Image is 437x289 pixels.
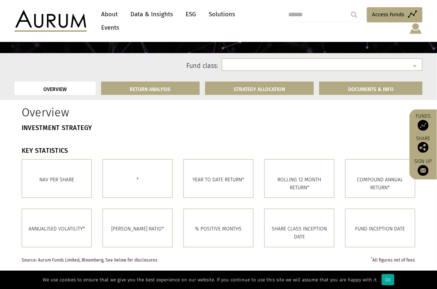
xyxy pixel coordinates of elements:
[413,113,433,131] a: Funds
[205,82,314,95] a: STRATEGY ALLOCATION
[108,225,167,233] p: [PERSON_NAME] RATIO*
[418,142,429,153] img: Share this post
[22,124,92,132] strong: INVESTMENT STRATEGY
[14,10,87,32] img: Aurum
[372,10,404,19] span: Access Funds
[27,225,86,233] p: ANNUALISED VOLATILITY*
[189,225,248,233] p: % POSITIVE MONTHS
[270,176,329,192] p: ROLLING 12 MONTH RETURN*
[270,225,329,242] p: SHARE CLASS INCEPTION DATE
[84,61,218,71] label: Fund class:
[98,8,121,21] a: About
[382,274,394,285] div: Ok
[205,8,239,21] a: Solutions
[413,136,433,153] div: Share
[371,258,415,263] span: All figures net of fees
[22,147,68,155] strong: KEY STATISTICS
[27,176,86,184] p: Nav per share
[22,105,213,119] h1: Overview
[351,176,410,192] p: COMPOUND ANNUAL RETURN*
[101,82,200,95] a: RETURN ANALYSIS
[127,8,177,21] a: Data & Insights
[22,258,157,263] span: Source: Aurum Funds Limited, Bloomberg, See below for disclosures
[418,165,429,176] img: Sign up to our newsletter
[413,158,433,176] a: Sign up
[347,8,362,22] input: Submit
[98,21,119,34] a: Events
[351,225,410,233] p: FUND INCEPTION DATE
[319,82,423,95] a: DOCUMENTS & INFO
[409,22,423,35] img: account-icon.svg
[418,120,429,131] img: Access Funds
[189,176,248,184] p: YEAR TO DATE RETURN*
[182,8,200,21] a: ESG
[367,7,423,22] a: Access Funds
